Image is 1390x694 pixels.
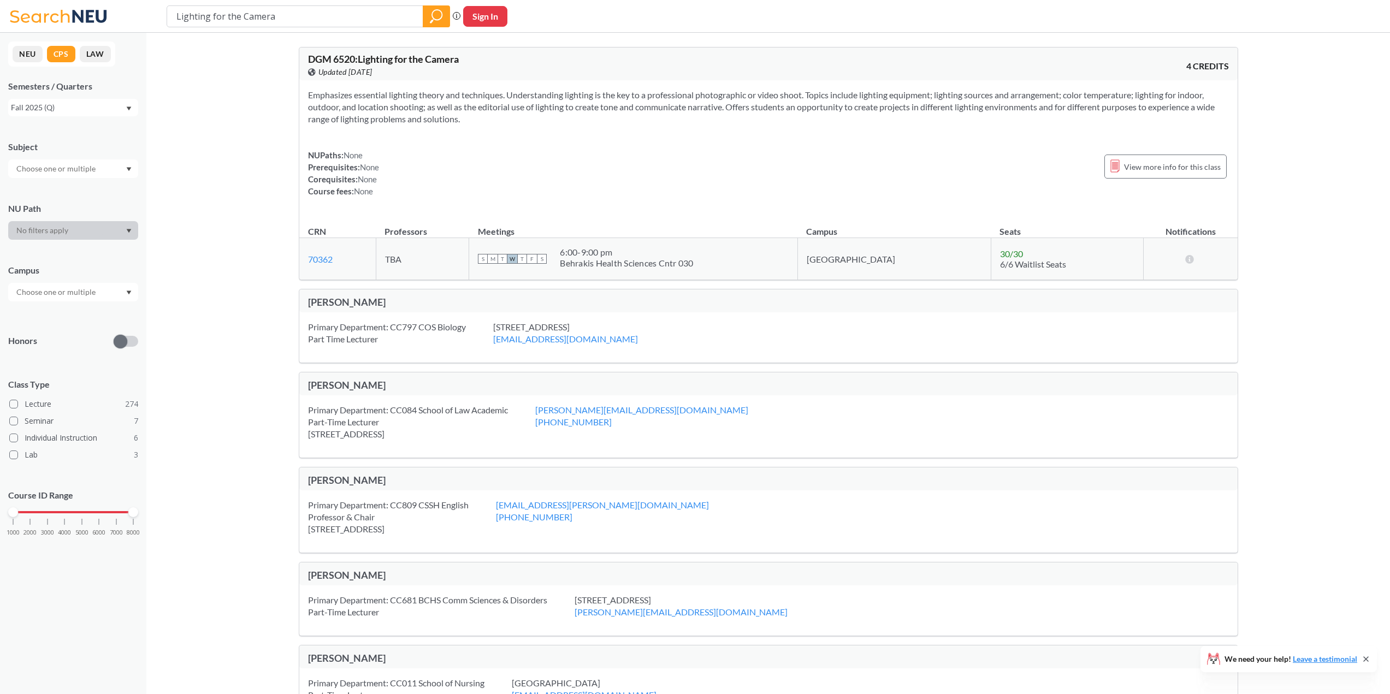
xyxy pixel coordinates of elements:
div: Dropdown arrow [8,221,138,240]
span: 3000 [41,530,54,536]
button: LAW [80,46,111,62]
svg: Dropdown arrow [126,106,132,111]
span: 6/6 Waitlist Seats [1000,259,1066,269]
svg: magnifying glass [430,9,443,24]
a: Leave a testimonial [1293,654,1357,663]
label: Seminar [9,414,138,428]
a: 70362 [308,254,333,264]
span: 4000 [58,530,71,536]
div: [PERSON_NAME] [308,569,768,581]
div: [STREET_ADDRESS] [575,594,815,618]
span: 3 [134,449,138,461]
a: [EMAIL_ADDRESS][DOMAIN_NAME] [493,334,638,344]
span: T [498,254,507,264]
a: [EMAIL_ADDRESS][PERSON_NAME][DOMAIN_NAME] [496,500,709,510]
div: Dropdown arrow [8,159,138,178]
input: Class, professor, course number, "phrase" [175,7,415,26]
span: 8000 [127,530,140,536]
svg: Dropdown arrow [126,290,132,295]
div: [PERSON_NAME] [308,296,768,308]
span: 1000 [7,530,20,536]
svg: Dropdown arrow [126,229,132,233]
div: Campus [8,264,138,276]
span: 4 CREDITS [1186,60,1229,72]
div: CRN [308,226,326,238]
p: Course ID Range [8,489,138,502]
section: Emphasizes essential lighting theory and techniques. Understanding lighting is the key to a profe... [308,89,1229,125]
th: Professors [376,215,469,238]
th: Seats [991,215,1144,238]
div: NUPaths: Prerequisites: Corequisites: Course fees: [308,149,380,197]
input: Choose one or multiple [11,162,103,175]
div: Fall 2025 (Q) [11,102,125,114]
div: NU Path [8,203,138,215]
td: [GEOGRAPHIC_DATA] [797,238,991,280]
div: Subject [8,141,138,153]
span: F [527,254,537,264]
span: Class Type [8,378,138,390]
th: Notifications [1144,215,1238,238]
span: M [488,254,498,264]
div: 6:00 - 9:00 pm [560,247,693,258]
button: NEU [13,46,43,62]
span: DGM 6520 : Lighting for the Camera [308,53,459,65]
div: Primary Department: CC084 School of Law Academic Part-Time Lecturer [STREET_ADDRESS] [308,404,535,440]
label: Lab [9,448,138,462]
span: We need your help! [1225,655,1357,663]
td: TBA [376,238,469,280]
label: Lecture [9,397,138,411]
span: W [507,254,517,264]
label: Individual Instruction [9,431,138,445]
span: 30 / 30 [1000,248,1023,259]
div: Behrakis Health Sciences Cntr 030 [560,258,693,269]
div: Fall 2025 (Q)Dropdown arrow [8,99,138,116]
button: CPS [47,46,75,62]
a: [PERSON_NAME][EMAIL_ADDRESS][DOMAIN_NAME] [575,607,788,617]
th: Meetings [469,215,797,238]
input: Choose one or multiple [11,286,103,299]
span: View more info for this class [1124,160,1221,174]
span: Updated [DATE] [318,66,372,78]
div: Primary Department: CC809 CSSH English Professor & Chair [STREET_ADDRESS] [308,499,496,535]
th: Campus [797,215,991,238]
div: [PERSON_NAME] [308,652,768,664]
div: Primary Department: CC797 COS Biology Part Time Lecturer [308,321,493,345]
span: None [344,150,363,160]
div: Dropdown arrow [8,283,138,301]
div: [STREET_ADDRESS] [493,321,665,345]
span: 6000 [92,530,105,536]
div: magnifying glass [423,5,450,27]
div: [PERSON_NAME] [308,474,768,486]
span: None [358,174,377,184]
span: 6 [134,432,138,444]
a: [PHONE_NUMBER] [535,417,612,427]
span: S [537,254,547,264]
span: 274 [125,398,138,410]
span: S [478,254,488,264]
a: [PHONE_NUMBER] [496,512,572,522]
span: 7000 [110,530,123,536]
span: T [517,254,527,264]
div: Primary Department: CC681 BCHS Comm Sciences & Disorders Part-Time Lecturer [308,594,575,618]
a: [PERSON_NAME][EMAIL_ADDRESS][DOMAIN_NAME] [535,405,748,415]
button: Sign In [463,6,507,27]
span: 2000 [23,530,37,536]
span: None [354,186,374,196]
div: [PERSON_NAME] [308,379,768,391]
span: None [360,162,380,172]
p: Honors [8,335,37,347]
span: 7 [134,415,138,427]
svg: Dropdown arrow [126,167,132,171]
span: 5000 [75,530,88,536]
div: Semesters / Quarters [8,80,138,92]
